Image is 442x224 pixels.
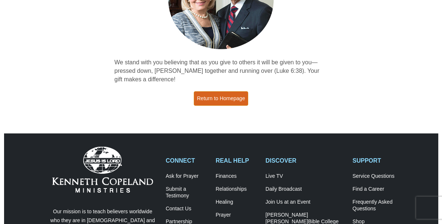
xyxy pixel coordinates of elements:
[216,157,258,164] h2: REAL HELP
[166,186,208,199] a: Submit a Testimony
[352,199,395,212] a: Frequently AskedQuestions
[166,206,208,212] a: Contact Us
[352,186,395,193] a: Find a Career
[266,199,345,206] a: Join Us at an Event
[266,173,345,180] a: Live TV
[216,212,258,218] a: Prayer
[216,173,258,180] a: Finances
[52,147,153,193] img: Kenneth Copeland Ministries
[194,91,249,106] a: Return to Homepage
[114,58,328,84] p: We stand with you believing that as you give to others it will be given to you—pressed down, [PER...
[166,173,208,180] a: Ask for Prayer
[352,157,395,164] h2: SUPPORT
[266,186,345,193] a: Daily Broadcast
[216,199,258,206] a: Healing
[266,157,345,164] h2: DISCOVER
[216,186,258,193] a: Relationships
[166,157,208,164] h2: CONNECT
[352,173,395,180] a: Service Questions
